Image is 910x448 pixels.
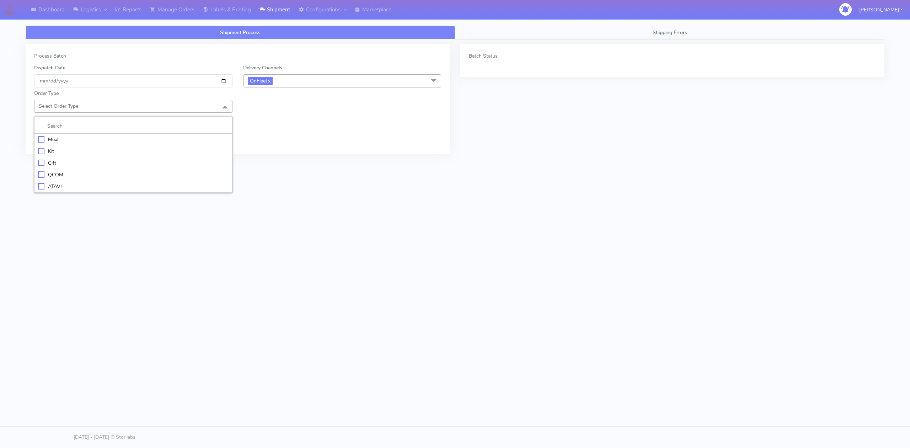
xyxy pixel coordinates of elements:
div: Meal [38,136,229,143]
label: Delivery Channels [243,64,282,71]
span: Shipment Process [220,29,261,36]
div: Process Batch [34,52,441,60]
div: Gift [38,159,229,167]
ul: Tabs [26,26,884,39]
input: multiselect-search [38,122,229,130]
div: Kit [38,148,229,155]
div: Batch Status [469,52,876,60]
span: Shipping Errors [653,29,687,36]
label: Dispatch Date [34,64,65,71]
a: x [267,77,271,84]
label: Order Type [34,90,59,97]
div: QCOM [38,171,229,178]
span: Select Order Type [39,103,78,110]
button: [PERSON_NAME] [854,2,908,17]
div: ATAVI [38,183,229,190]
span: OnFleet [248,77,273,85]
